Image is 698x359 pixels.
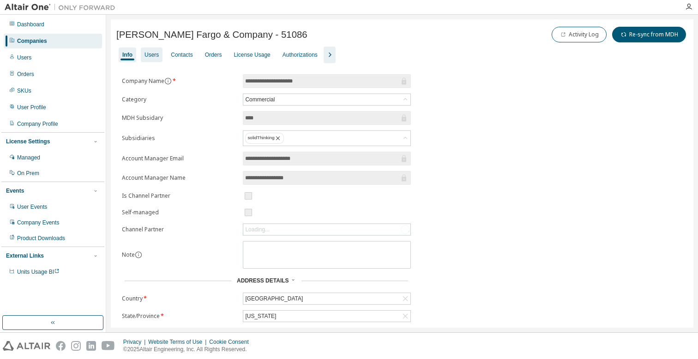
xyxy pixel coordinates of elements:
div: Loading... [245,226,270,233]
div: Contacts [171,51,193,59]
label: Country [122,295,237,302]
div: External Links [6,252,44,259]
label: Channel Partner [122,226,237,233]
img: facebook.svg [56,341,66,351]
div: Orders [205,51,222,59]
div: solidThinking [245,133,284,144]
label: Note [122,251,135,259]
img: instagram.svg [71,341,81,351]
div: License Usage [234,51,270,59]
div: SKUs [17,87,31,94]
img: linkedin.svg [86,341,96,351]
div: [US_STATE] [243,311,410,322]
div: [US_STATE] [244,311,277,321]
div: Commercial [244,94,276,105]
div: Authorizations [283,51,318,59]
div: User Events [17,203,47,211]
label: Account Manager Email [122,155,237,162]
label: Category [122,96,237,103]
div: User Profile [17,104,46,111]
div: Company Events [17,219,59,226]
div: Events [6,187,24,194]
div: Managed [17,154,40,161]
span: [PERSON_NAME] Fargo & Company - 51086 [116,29,307,40]
div: On Prem [17,170,39,177]
img: Altair One [5,3,120,12]
img: altair_logo.svg [3,341,50,351]
div: Info [122,51,132,59]
div: Users [144,51,159,59]
div: License Settings [6,138,50,145]
span: Units Usage BI [17,269,60,275]
div: Users [17,54,31,61]
div: Product Downloads [17,235,65,242]
button: Re-sync from MDH [612,27,686,42]
p: © 2025 Altair Engineering, Inc. All Rights Reserved. [123,346,254,353]
button: information [164,77,172,85]
div: Company Profile [17,120,58,128]
div: Companies [17,37,47,45]
div: [GEOGRAPHIC_DATA] [243,293,410,304]
div: Commercial [243,94,410,105]
label: State/Province [122,312,237,320]
div: Orders [17,71,34,78]
div: Privacy [123,338,148,346]
button: information [135,251,142,259]
button: Activity Log [552,27,607,42]
label: Subsidiaries [122,135,237,142]
div: Cookie Consent [209,338,254,346]
div: solidThinking [243,131,410,146]
label: Account Manager Name [122,174,237,182]
span: Address Details [237,277,289,284]
label: Self-managed [122,209,237,216]
div: Loading... [243,224,410,235]
label: MDH Subsidary [122,114,237,122]
div: Website Terms of Use [148,338,209,346]
div: Dashboard [17,21,44,28]
label: Is Channel Partner [122,192,237,200]
label: Company Name [122,77,237,85]
div: [GEOGRAPHIC_DATA] [244,294,304,304]
img: youtube.svg [102,341,115,351]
